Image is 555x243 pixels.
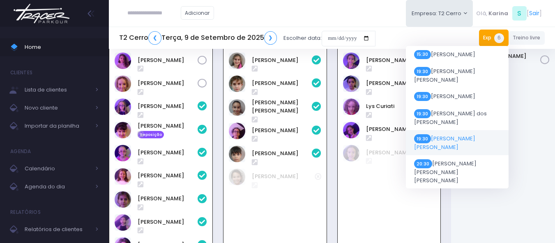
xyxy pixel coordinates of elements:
img: Helena Zotareli de Araujo [115,76,131,92]
h4: Relatórios [10,204,41,220]
span: Lista de clientes [25,85,90,95]
a: [PERSON_NAME] [138,79,198,87]
img: Isabela Araújo Girotto [115,122,131,138]
a: Adicionar [181,6,214,20]
img: Kayla Sara kawabe [229,99,245,116]
img: Catharina Dalonso [343,53,359,69]
img: Isabella Arouca [115,145,131,161]
a: [PERSON_NAME] [366,56,426,64]
img: Nina Sciammarella Felicio [115,214,131,231]
span: S [512,6,527,21]
span: 19:30 [414,67,431,76]
img: Rafael real amadeo de azevedo [229,146,245,162]
span: Relatórios de clientes [25,224,90,235]
a: [PERSON_NAME] [252,79,312,87]
a: [PERSON_NAME] [366,149,429,157]
a: [PERSON_NAME] [PERSON_NAME] [252,99,312,115]
a: [PERSON_NAME] [366,79,426,87]
span: [PERSON_NAME] [PERSON_NAME] [414,67,500,85]
img: Fernando Pletsch Roncati [229,76,245,92]
img: Luisa Alimonda Sellan [343,76,359,92]
span: Reposição [138,131,164,138]
a: 19:30[PERSON_NAME] [PERSON_NAME] [406,63,509,88]
a: [PERSON_NAME] [138,172,198,180]
span: Novo cliente [25,103,90,113]
a: Lys Curiati [366,102,426,110]
span: Home [25,42,99,53]
span: 19:30 [414,92,431,101]
a: [PERSON_NAME] [138,218,198,226]
img: Maria Gaia [115,191,131,208]
img: Miguel Aberle Rodrigues [229,123,245,139]
img: Keity Lisa kawabe [229,169,245,185]
h4: Clientes [10,64,32,81]
a: 20:30[PERSON_NAME] [PERSON_NAME] [PERSON_NAME] [406,156,509,189]
span: 20:30 [414,160,432,169]
a: [PERSON_NAME] [138,56,198,64]
a: [PERSON_NAME] [138,102,198,110]
img: Gabriela Arouca [115,99,131,115]
span: 6 [494,33,504,43]
a: [PERSON_NAME] [138,149,198,157]
a: ❮ [148,31,161,45]
a: [PERSON_NAME] [138,195,198,203]
a: [PERSON_NAME] [252,56,312,64]
img: Sofia Alem santinho costa de Jesus [343,122,359,138]
a: Exp6 [479,30,509,46]
span: [PERSON_NAME] dos [PERSON_NAME] [414,109,500,126]
span: Importar da planilha [25,121,90,131]
div: Escolher data: [119,29,375,48]
img: Lys Curiati [343,99,359,115]
div: [ ] [473,4,545,23]
span: 19:30 [414,134,431,143]
span: Agenda do dia [25,181,90,192]
a: ❯ [264,31,277,45]
a: [PERSON_NAME] [252,126,312,135]
a: 15:30[PERSON_NAME] [406,46,509,63]
img: Laryssa Costa [115,168,131,185]
span: 19:30 [414,109,431,118]
span: Karina [488,9,508,18]
span: 15:30 [414,50,431,59]
span: [PERSON_NAME] [414,50,500,59]
a: [PERSON_NAME] [252,172,315,181]
a: Treino livre [509,31,545,45]
a: Sair [529,9,539,18]
a: [PERSON_NAME] [480,52,541,60]
img: Fernanda Real Amadeo de Azevedo [229,53,245,69]
a: 19:30[PERSON_NAME] dos [PERSON_NAME] [406,105,509,131]
a: 19:30[PERSON_NAME] [406,88,509,105]
a: [PERSON_NAME] [252,149,312,158]
span: [PERSON_NAME] [PERSON_NAME] [PERSON_NAME] [414,160,500,185]
h5: T2 Cerro Terça, 9 de Setembro de 2025 [119,31,277,45]
a: [PERSON_NAME] [366,125,426,133]
span: Olá, [476,9,487,18]
span: Calendário [25,163,90,174]
h4: Agenda [10,143,31,160]
a: [PERSON_NAME] [138,122,198,130]
span: [PERSON_NAME] [PERSON_NAME] [414,134,500,151]
span: [PERSON_NAME] [414,92,500,101]
img: Rita Laraichi [343,145,359,161]
img: Dora Moreira Russo [115,53,131,69]
a: 19:30[PERSON_NAME] [PERSON_NAME] [406,131,509,156]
